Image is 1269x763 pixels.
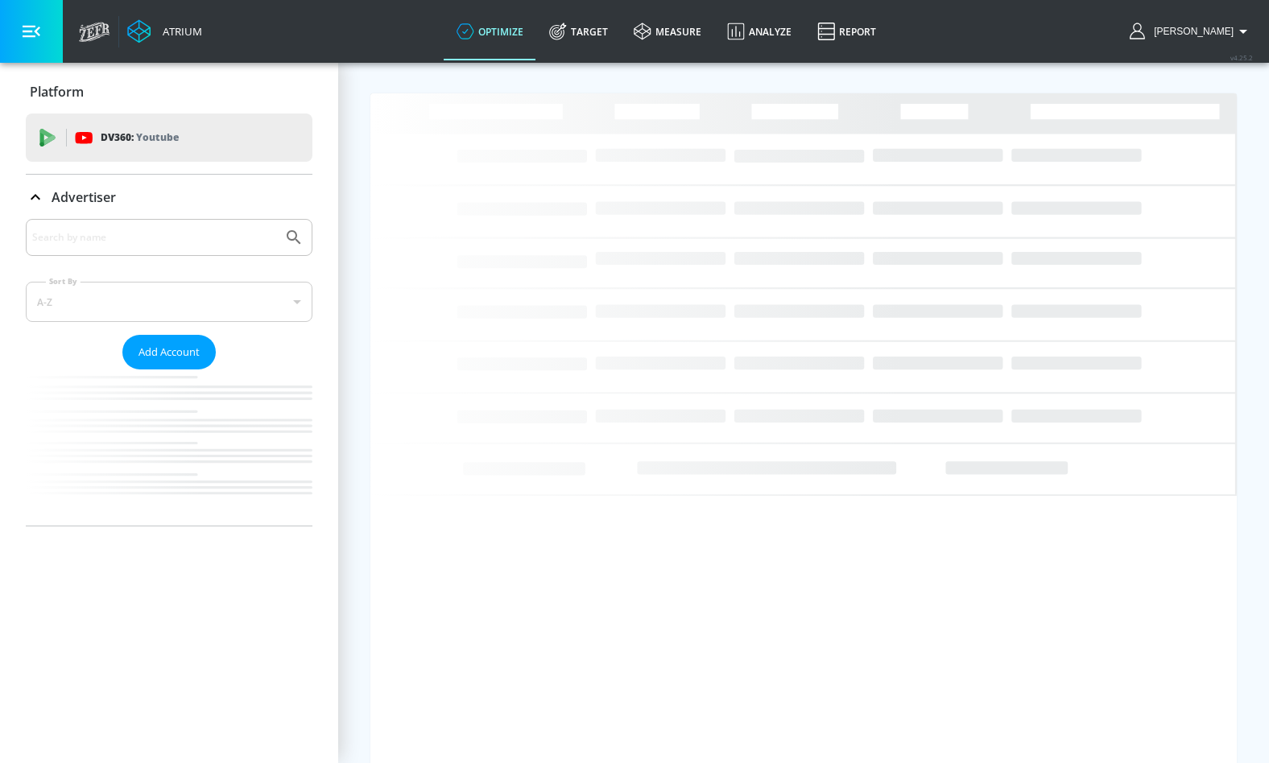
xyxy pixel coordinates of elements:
input: Search by name [32,227,276,248]
button: [PERSON_NAME] [1130,22,1253,41]
span: Add Account [138,343,200,361]
span: v 4.25.2 [1230,53,1253,62]
div: DV360: Youtube [26,113,312,162]
div: Advertiser [26,219,312,526]
a: Target [536,2,621,60]
p: DV360: [101,129,179,146]
p: Platform [30,83,84,101]
nav: list of Advertiser [26,369,312,526]
button: Add Account [122,335,216,369]
a: optimize [444,2,536,60]
label: Sort By [46,276,81,287]
a: Atrium [127,19,202,43]
div: A-Z [26,282,312,322]
span: login as: kylie.geatz@zefr.com [1147,26,1234,37]
p: Advertiser [52,188,116,206]
p: Youtube [136,129,179,146]
a: measure [621,2,714,60]
a: Report [804,2,889,60]
a: Analyze [714,2,804,60]
div: Advertiser [26,175,312,220]
div: Platform [26,69,312,114]
div: Atrium [156,24,202,39]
